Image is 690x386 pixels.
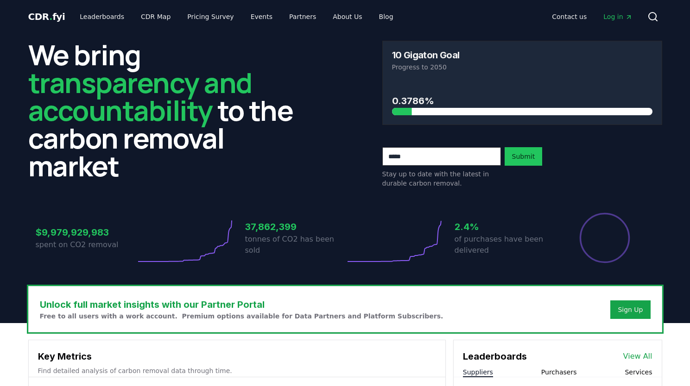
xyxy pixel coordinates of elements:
[325,8,369,25] a: About Us
[505,147,543,166] button: Submit
[36,239,136,250] p: spent on CO2 removal
[245,220,345,234] h3: 37,862,399
[625,367,652,377] button: Services
[463,367,493,377] button: Suppliers
[49,11,52,22] span: .
[455,234,555,256] p: of purchases have been delivered
[282,8,323,25] a: Partners
[392,94,652,108] h3: 0.3786%
[133,8,178,25] a: CDR Map
[392,62,652,72] p: Progress to 2050
[544,8,594,25] a: Contact us
[579,212,631,264] div: Percentage of sales delivered
[610,300,650,319] button: Sign Up
[38,349,436,363] h3: Key Metrics
[40,298,443,311] h3: Unlock full market insights with our Partner Portal
[28,10,65,23] a: CDR.fyi
[392,50,460,60] h3: 10 Gigaton Goal
[28,41,308,180] h2: We bring to the carbon removal market
[72,8,400,25] nav: Main
[623,351,652,362] a: View All
[596,8,639,25] a: Log in
[372,8,401,25] a: Blog
[38,366,436,375] p: Find detailed analysis of carbon removal data through time.
[382,169,501,188] p: Stay up to date with the latest in durable carbon removal.
[28,11,65,22] span: CDR fyi
[603,12,632,21] span: Log in
[245,234,345,256] p: tonnes of CO2 has been sold
[618,305,643,314] a: Sign Up
[541,367,577,377] button: Purchasers
[544,8,639,25] nav: Main
[40,311,443,321] p: Free to all users with a work account. Premium options available for Data Partners and Platform S...
[455,220,555,234] h3: 2.4%
[243,8,280,25] a: Events
[72,8,132,25] a: Leaderboards
[463,349,527,363] h3: Leaderboards
[180,8,241,25] a: Pricing Survey
[36,225,136,239] h3: $9,979,929,983
[28,63,252,129] span: transparency and accountability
